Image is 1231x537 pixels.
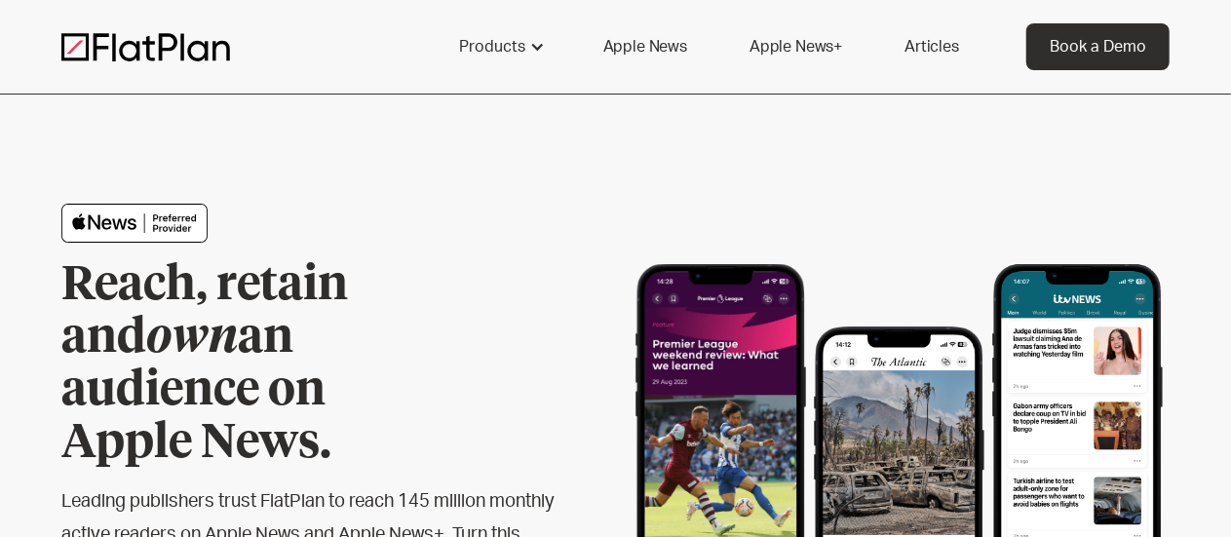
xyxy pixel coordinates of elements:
a: Book a Demo [1026,23,1170,70]
a: Apple News [580,23,711,70]
em: own [146,315,238,362]
h1: Reach, retain and an audience on Apple News. [61,259,461,470]
div: Book a Demo [1050,35,1146,58]
div: Products [459,35,525,58]
div: Products [436,23,564,70]
a: Articles [881,23,982,70]
a: Apple News+ [726,23,866,70]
